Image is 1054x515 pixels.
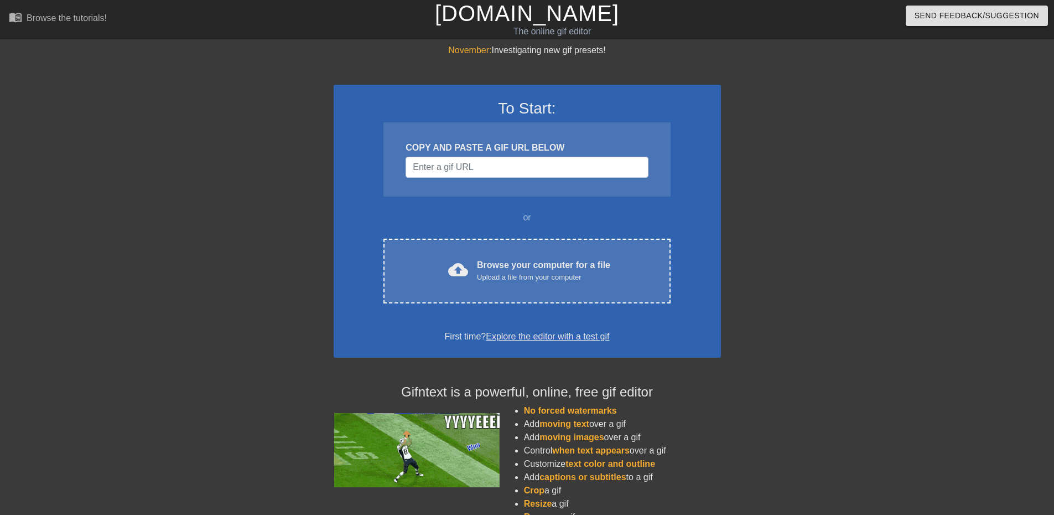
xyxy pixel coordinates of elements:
[448,260,468,280] span: cloud_upload
[915,9,1039,23] span: Send Feedback/Suggestion
[539,432,604,442] span: moving images
[524,457,721,471] li: Customize
[906,6,1048,26] button: Send Feedback/Suggestion
[348,99,707,118] h3: To Start:
[27,13,107,23] div: Browse the tutorials!
[334,413,500,487] img: football_small.gif
[539,472,626,482] span: captions or subtitles
[406,157,648,178] input: Username
[477,272,610,283] div: Upload a file from your computer
[348,330,707,343] div: First time?
[334,384,721,400] h4: Gifntext is a powerful, online, free gif editor
[524,486,544,495] span: Crop
[9,11,22,24] span: menu_book
[524,406,617,415] span: No forced watermarks
[524,497,721,511] li: a gif
[406,141,648,154] div: COPY AND PASTE A GIF URL BELOW
[486,332,609,341] a: Explore the editor with a test gif
[334,44,721,57] div: Investigating new gif presets!
[435,1,619,25] a: [DOMAIN_NAME]
[362,211,692,224] div: or
[448,45,491,55] span: November:
[539,419,589,429] span: moving text
[524,484,721,497] li: a gif
[552,446,630,455] span: when text appears
[477,259,610,283] div: Browse your computer for a file
[9,11,107,28] a: Browse the tutorials!
[524,499,552,508] span: Resize
[524,418,721,431] li: Add over a gif
[524,431,721,444] li: Add over a gif
[565,459,655,468] span: text color and outline
[524,444,721,457] li: Control over a gif
[357,25,747,38] div: The online gif editor
[524,471,721,484] li: Add to a gif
